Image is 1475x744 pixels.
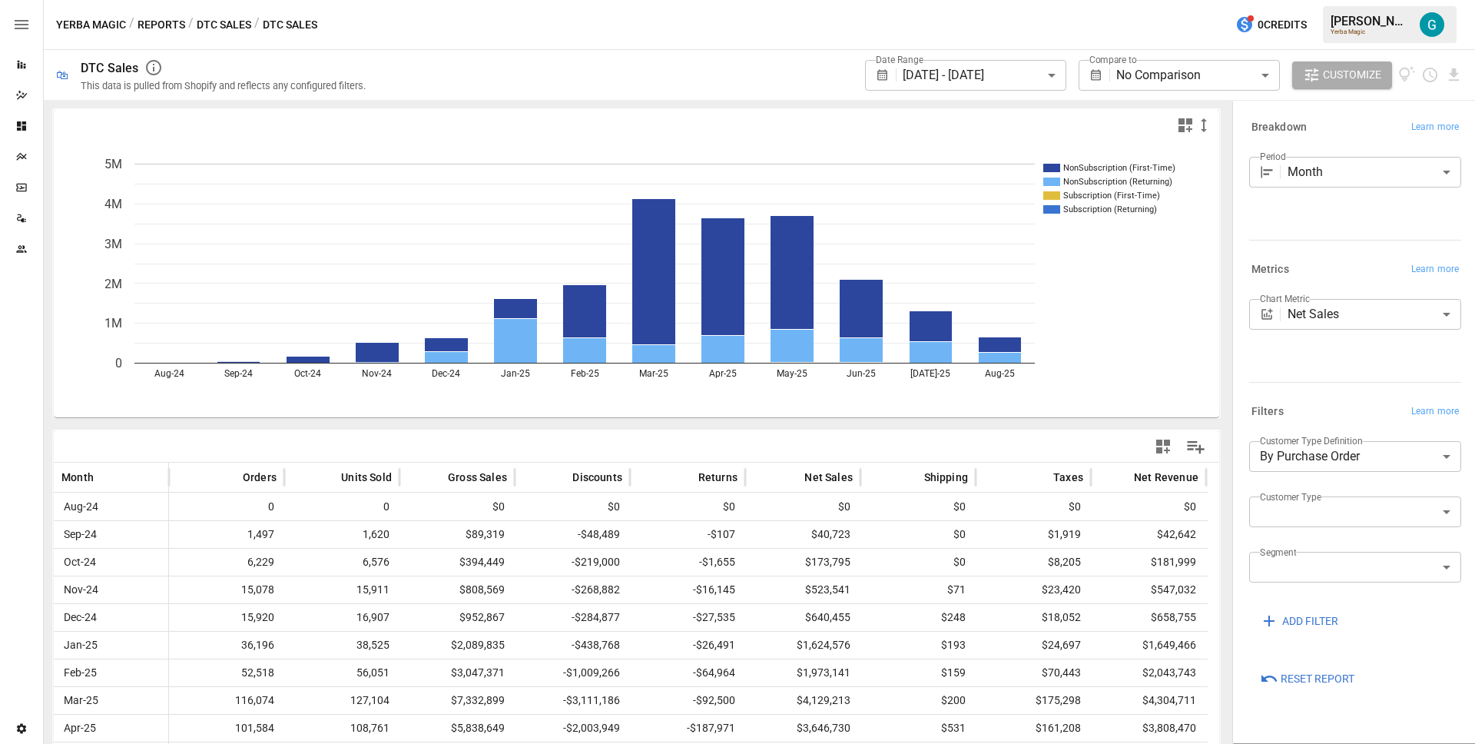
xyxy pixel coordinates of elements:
span: 101,584 [177,715,277,742]
button: Sort [95,467,117,488]
div: DTC Sales [81,61,138,75]
button: Download report [1445,66,1463,84]
span: $181,999 [1099,549,1198,576]
text: 1M [104,316,122,330]
span: $70,443 [983,659,1083,686]
span: -$3,111,186 [522,687,622,714]
span: -$16,145 [638,576,737,603]
span: $89,319 [407,521,507,548]
span: $173,795 [753,549,853,576]
button: DTC Sales [197,15,251,35]
text: Nov-24 [362,368,392,379]
text: Sep-24 [224,368,253,379]
img: Gavin Acres [1420,12,1444,37]
div: This data is pulled from Shopify and reflects any configured filters. [81,80,366,91]
span: 38,525 [292,632,392,659]
span: 52,518 [177,659,277,686]
span: Net Revenue [1134,470,1198,485]
button: Sort [901,467,923,488]
label: Segment [1260,546,1296,559]
span: Month [61,470,94,485]
button: Reset Report [1249,666,1365,693]
h6: Breakdown [1251,119,1307,136]
span: -$268,882 [522,576,622,603]
div: 🛍 [56,68,68,82]
span: 36,196 [177,632,277,659]
span: -$2,003,949 [522,715,622,742]
span: $3,047,371 [407,659,507,686]
span: Jan-25 [61,632,100,659]
div: Yerba Magic [1331,28,1410,35]
span: $658,755 [1099,604,1198,631]
text: [DATE]-25 [910,368,950,379]
span: $23,420 [983,576,1083,603]
div: By Purchase Order [1249,441,1461,472]
text: Jun-25 [847,368,876,379]
text: Subscription (First-Time) [1063,191,1160,201]
span: Discounts [572,470,622,485]
button: Sort [1030,467,1052,488]
div: No Comparison [1116,60,1279,91]
label: Customer Type [1260,490,1321,503]
span: -$1,655 [638,549,737,576]
button: Reports [138,15,185,35]
text: NonSubscription (Returning) [1063,177,1172,187]
span: 15,911 [292,576,392,603]
label: Period [1260,150,1286,163]
span: $8,205 [983,549,1083,576]
button: Sort [318,467,340,488]
span: $4,129,213 [753,687,853,714]
span: Customize [1323,65,1381,85]
h6: Filters [1251,404,1284,420]
span: Net Sales [804,470,853,485]
span: -$64,964 [638,659,737,686]
span: Gross Sales [448,470,507,485]
span: $159 [868,659,968,686]
svg: A chart. [54,141,1208,417]
text: Apr-25 [709,368,737,379]
span: $808,569 [407,576,507,603]
span: 0 [292,493,392,520]
span: $0 [638,493,737,520]
span: Aug-24 [61,493,101,520]
text: 2M [104,277,122,291]
span: -$27,535 [638,604,737,631]
span: $952,867 [407,604,507,631]
button: Sort [220,467,241,488]
text: Feb-25 [571,368,599,379]
span: Oct-24 [61,549,98,576]
span: $5,838,649 [407,715,507,742]
span: $200 [868,687,968,714]
span: 108,761 [292,715,392,742]
span: Learn more [1411,120,1459,135]
span: $7,332,899 [407,687,507,714]
div: Net Sales [1288,299,1461,330]
button: Sort [549,467,571,488]
span: $0 [868,521,968,548]
button: Sort [781,467,803,488]
span: $523,541 [753,576,853,603]
span: -$1,009,266 [522,659,622,686]
span: $0 [753,493,853,520]
span: Reset Report [1281,669,1354,689]
span: $0 [522,493,622,520]
span: -$92,500 [638,687,737,714]
span: -$187,971 [638,715,737,742]
text: Aug-25 [985,368,1015,379]
div: Month [1288,157,1461,188]
span: 15,078 [177,576,277,603]
span: 127,104 [292,687,392,714]
button: Sort [675,467,697,488]
span: Apr-25 [61,715,98,742]
div: / [188,15,194,35]
span: Learn more [1411,262,1459,277]
span: 0 [177,493,277,520]
span: -$219,000 [522,549,622,576]
span: Sep-24 [61,521,99,548]
button: View documentation [1398,61,1416,89]
div: [DATE] - [DATE] [903,60,1066,91]
button: Yerba Magic [56,15,126,35]
span: 1,620 [292,521,392,548]
button: ADD FILTER [1249,607,1349,635]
